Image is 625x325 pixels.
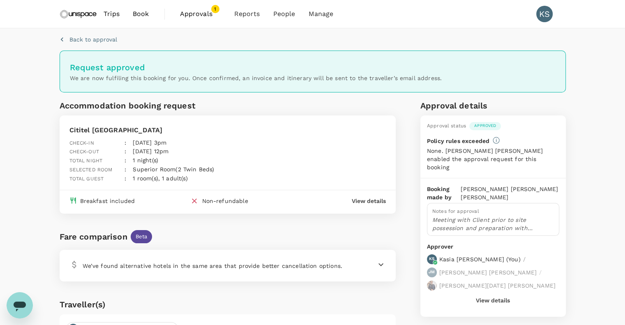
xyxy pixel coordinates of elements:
div: Breakfast included [80,197,135,205]
div: None. [PERSON_NAME] [PERSON_NAME] enabled the approval request for this booking [427,147,559,171]
p: Booking made by [427,185,461,201]
h6: Traveller(s) [60,298,396,311]
p: KS [429,256,434,262]
p: 1 room(s), 1 adult(s) [133,174,187,182]
span: Approvals [180,9,221,19]
p: 1 night(s) [133,156,158,164]
span: Notes for approval [432,208,479,214]
p: Approver [427,242,559,251]
span: People [273,9,295,19]
p: [DATE] 12pm [133,147,168,155]
p: Policy rules exceeded [427,137,489,145]
iframe: Button to launch messaging window [7,292,33,318]
div: KS [536,6,553,22]
div: : [118,159,126,174]
div: Approval status [427,122,466,130]
span: Beta [131,233,152,241]
div: Fare comparison [60,230,127,243]
div: : [118,141,126,156]
img: avatar-66beb14e4999c.jpeg [427,281,437,290]
span: Check-in [69,140,94,146]
p: / [539,268,542,277]
p: [PERSON_NAME][DATE] [PERSON_NAME] [439,281,556,290]
span: Trips [104,9,120,19]
p: JM [429,269,435,275]
div: : [118,132,126,148]
p: [PERSON_NAME] [PERSON_NAME] [439,268,537,277]
p: Kasia [PERSON_NAME] ( You ) [439,255,521,263]
div: Non-refundable [202,197,248,207]
p: Meeting with Client prior to site possession and preparation with Contractor (Day 1). Also to ins... [432,216,554,232]
button: View details [352,197,386,205]
span: Total night [69,158,103,164]
p: [DATE] 3pm [133,138,166,147]
span: Selected room [69,167,113,173]
p: We’ve found alternative hotels in the same area that provide better cancellation options. [83,262,342,270]
span: Total guest [69,176,104,182]
p: Back to approval [69,35,117,44]
h6: Request approved [70,61,556,74]
button: Back to approval [60,35,117,44]
div: : [118,150,126,165]
button: View details [476,297,510,304]
span: 1 [211,5,219,13]
div: : [118,168,126,183]
span: Manage [308,9,333,19]
p: [PERSON_NAME] [PERSON_NAME] [PERSON_NAME] [461,185,559,201]
p: We are now fulfiling this booking for you. Once confirmed, an invoice and itinerary will be sent ... [70,74,556,82]
p: Cititel [GEOGRAPHIC_DATA] [69,125,253,135]
h6: Approval details [420,99,566,112]
p: / [523,255,526,263]
p: Superior Room(2 Twin Beds) [133,165,214,173]
span: Reports [234,9,260,19]
span: Approved [469,123,501,129]
img: Unispace [60,5,97,23]
span: Check-out [69,149,99,154]
span: Book [133,9,149,19]
h6: Accommodation booking request [60,99,226,112]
